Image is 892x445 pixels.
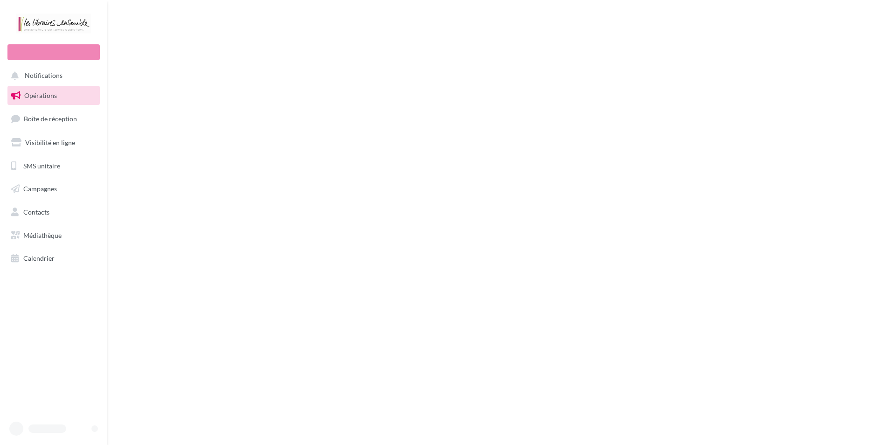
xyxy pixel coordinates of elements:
[6,156,102,176] a: SMS unitaire
[24,91,57,99] span: Opérations
[23,161,60,169] span: SMS unitaire
[23,254,55,262] span: Calendrier
[6,109,102,129] a: Boîte de réception
[23,231,62,239] span: Médiathèque
[25,139,75,146] span: Visibilité en ligne
[6,226,102,245] a: Médiathèque
[6,179,102,199] a: Campagnes
[23,185,57,193] span: Campagnes
[6,202,102,222] a: Contacts
[6,133,102,153] a: Visibilité en ligne
[25,72,63,80] span: Notifications
[7,44,100,60] div: Nouvelle campagne
[6,249,102,268] a: Calendrier
[6,86,102,105] a: Opérations
[24,115,77,123] span: Boîte de réception
[23,208,49,216] span: Contacts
